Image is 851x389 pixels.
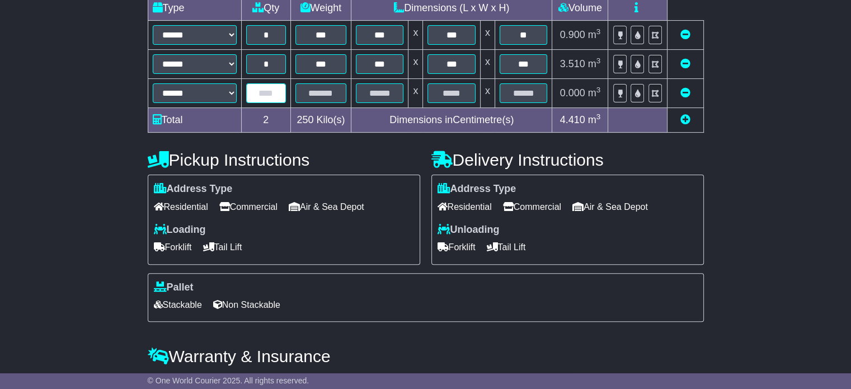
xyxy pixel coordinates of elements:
span: © One World Courier 2025. All rights reserved. [148,376,309,385]
span: m [588,114,601,125]
span: Commercial [503,198,561,215]
a: Add new item [680,114,690,125]
h4: Delivery Instructions [431,151,704,169]
span: Air & Sea Depot [289,198,364,215]
label: Address Type [154,183,233,195]
div: All our quotes include a $ FreightSafe warranty. [148,372,704,384]
td: Kilo(s) [290,108,351,133]
span: Tail Lift [203,238,242,256]
td: x [408,79,423,108]
span: 3.510 [560,58,585,69]
span: 4.410 [560,114,585,125]
label: Pallet [154,282,194,294]
span: Tail Lift [487,238,526,256]
span: Residential [154,198,208,215]
span: 250 [261,372,278,383]
span: Stackable [154,296,202,313]
td: Total [148,108,241,133]
a: Remove this item [680,58,690,69]
span: 0.000 [560,87,585,99]
span: Forklift [438,238,476,256]
span: Residential [438,198,492,215]
span: Air & Sea Depot [572,198,648,215]
sup: 3 [596,57,601,65]
a: Remove this item [680,29,690,40]
span: 0.900 [560,29,585,40]
sup: 3 [596,86,601,94]
td: x [480,50,495,79]
td: x [480,21,495,50]
span: m [588,87,601,99]
td: x [408,50,423,79]
span: Forklift [154,238,192,256]
sup: 3 [596,113,601,121]
span: Non Stackable [213,296,280,313]
span: Commercial [219,198,278,215]
h4: Warranty & Insurance [148,347,704,365]
span: m [588,58,601,69]
span: m [588,29,601,40]
label: Unloading [438,224,500,236]
td: 2 [241,108,290,133]
td: x [480,79,495,108]
td: Dimensions in Centimetre(s) [351,108,552,133]
label: Address Type [438,183,516,195]
h4: Pickup Instructions [148,151,420,169]
sup: 3 [596,27,601,36]
label: Loading [154,224,206,236]
span: 250 [297,114,313,125]
a: Remove this item [680,87,690,99]
td: x [408,21,423,50]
